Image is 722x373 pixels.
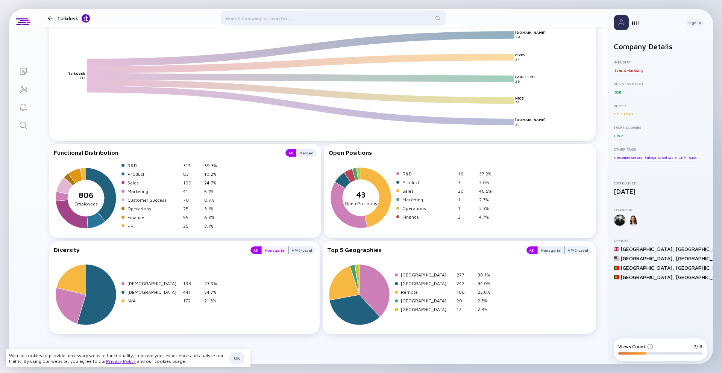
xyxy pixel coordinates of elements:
text: 25 [515,100,519,105]
div: 24.7% [204,180,222,186]
div: Technologies [614,125,707,130]
div: Marketing [127,189,180,194]
div: 21.3% [204,298,222,304]
div: SaaS [688,154,698,161]
button: All [250,246,261,254]
a: Investor Map [9,80,37,98]
div: Operations [127,206,180,211]
text: 132 [79,76,85,80]
text: [DOMAIN_NAME] [515,117,546,122]
div: [GEOGRAPHIC_DATA] [401,298,454,304]
button: VP/C-Level [289,246,315,254]
div: [DEMOGRAPHIC_DATA] [127,289,180,295]
div: We use cookies to provide necessary website functionality, improve your experience and analyze ou... [9,353,226,364]
div: 54.7% [204,289,222,295]
div: Customer Service [614,154,643,161]
a: Reminders [9,98,37,116]
text: Five9 [515,52,526,57]
div: Diversity [54,246,243,254]
div: Product [127,171,180,177]
tspan: 806 [79,190,94,199]
text: 27 [515,57,520,61]
text: 29 [515,35,520,39]
div: 172 [183,298,201,304]
div: 3 [458,180,476,185]
img: Profile Picture [614,15,629,30]
text: 25 [515,122,519,126]
div: 2 [458,214,476,220]
div: Sales [402,188,455,194]
div: [DEMOGRAPHIC_DATA] [127,281,180,286]
div: 37.2% [479,171,497,177]
div: OK [229,352,244,364]
div: 70 [183,197,201,203]
button: Managerial [537,246,565,254]
div: 8.7% [204,197,222,203]
div: [DATE] [614,187,707,195]
a: Lists [9,62,37,80]
div: 4.7% [479,214,497,220]
div: 193 [183,281,201,286]
div: Offices [614,238,707,243]
img: United Kingdom Flag [614,246,619,252]
div: 25 [183,206,201,211]
button: Merged [296,149,317,157]
div: 3.1% [204,206,222,211]
div: 277 [457,272,475,278]
div: [GEOGRAPHIC_DATA] , [620,246,674,252]
a: Privacy Policy [106,358,136,364]
div: 1 [458,197,476,202]
div: [GEOGRAPHIC_DATA] , [620,274,674,280]
div: 16 [458,171,476,177]
div: 10.2% [204,171,222,177]
div: 6.8% [204,214,222,220]
div: 25 [183,223,201,229]
text: Talkdesk [68,71,85,76]
div: Marketing [402,197,455,202]
div: [GEOGRAPHIC_DATA] , [620,255,674,261]
div: Cloud [614,132,624,139]
div: Finance [127,214,180,220]
button: Managerial [261,246,289,254]
div: Functional Distribution [54,149,278,157]
text: FARFETCH [515,74,535,79]
div: Hi! [632,20,680,26]
img: Portugal Flag [614,275,619,280]
div: 2/ 6 [694,344,702,349]
a: Search [9,116,37,134]
button: All [285,149,296,157]
div: 34.0% [478,281,496,286]
div: 3.1% [204,223,222,229]
div: Business Model [614,82,707,86]
div: All [526,246,537,254]
button: Sign In [686,19,704,26]
div: 39.3% [204,163,222,168]
div: Talkdesk [57,14,90,23]
div: 2.3% [479,205,497,211]
div: R&D [402,171,455,177]
div: Other Tags [614,147,707,151]
div: HR [127,223,180,229]
div: Product [402,180,455,185]
text: NICE [515,96,524,100]
text: [DOMAIN_NAME] [515,30,546,35]
button: VP/C-Level [565,246,591,254]
div: 2.8% [478,298,496,304]
div: B2B [614,88,622,96]
div: 166 [457,289,475,295]
div: 441 [183,289,201,295]
tspan: Employees [74,201,98,207]
div: 82 [183,171,201,177]
div: 20 [458,188,476,194]
div: [GEOGRAPHIC_DATA] [401,307,454,312]
div: Customer Success [127,197,180,203]
div: 317 [183,163,201,168]
div: 199 [183,180,201,186]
